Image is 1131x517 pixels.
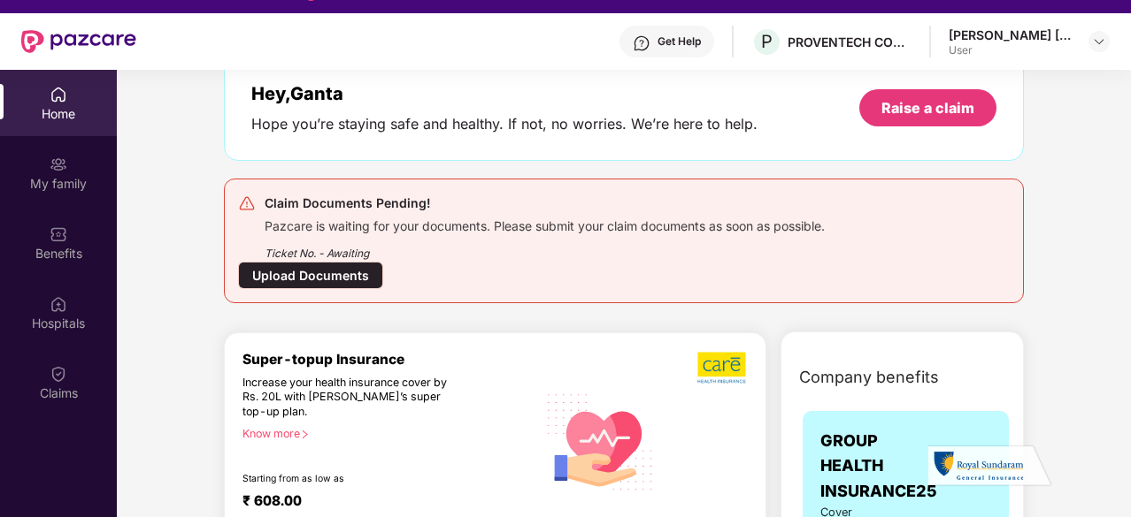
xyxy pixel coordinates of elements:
div: Super-topup Insurance [242,351,537,368]
div: [PERSON_NAME] [PERSON_NAME] [949,27,1073,43]
div: Raise a claim [881,98,974,118]
span: P [761,31,773,52]
img: svg+xml;base64,PHN2ZyB4bWxucz0iaHR0cDovL3d3dy53My5vcmcvMjAwMC9zdmciIHdpZHRoPSIyNCIgaGVpZ2h0PSIyNC... [238,194,256,212]
div: Ticket No. - Awaiting [265,234,825,262]
img: svg+xml;base64,PHN2ZyB3aWR0aD0iMjAiIGhlaWdodD0iMjAiIHZpZXdCb3g9IjAgMCAyMCAyMCIgZmlsbD0ibm9uZSIgeG... [50,156,67,173]
div: Get Help [658,34,701,49]
img: svg+xml;base64,PHN2ZyB4bWxucz0iaHR0cDovL3d3dy53My5vcmcvMjAwMC9zdmciIHhtbG5zOnhsaW5rPSJodHRwOi8vd3... [537,376,664,505]
img: svg+xml;base64,PHN2ZyBpZD0iQmVuZWZpdHMiIHhtbG5zPSJodHRwOi8vd3d3LnczLm9yZy8yMDAwL3N2ZyIgd2lkdGg9Ij... [50,225,67,243]
img: svg+xml;base64,PHN2ZyBpZD0iRHJvcGRvd24tMzJ4MzIiIHhtbG5zPSJodHRwOi8vd3d3LnczLm9yZy8yMDAwL3N2ZyIgd2... [1092,34,1106,49]
span: GROUP HEALTH INSURANCE25 [820,429,937,504]
div: ₹ 608.00 [242,492,519,513]
div: Hope you’re staying safe and healthy. If not, no worries. We’re here to help. [251,115,758,133]
div: User [949,43,1073,57]
div: Know more [242,427,527,439]
div: Upload Documents [238,262,383,289]
div: Claim Documents Pending! [265,193,825,214]
div: PROVENTECH CONSULTING PRIVATE LIMITED [788,34,912,50]
img: svg+xml;base64,PHN2ZyBpZD0iQ2xhaW0iIHhtbG5zPSJodHRwOi8vd3d3LnczLm9yZy8yMDAwL3N2ZyIgd2lkdGg9IjIwIi... [50,365,67,383]
img: svg+xml;base64,PHN2ZyBpZD0iSGVscC0zMngzMiIgeG1sbnM9Imh0dHA6Ly93d3cudzMub3JnLzIwMDAvc3ZnIiB3aWR0aD... [633,34,650,52]
img: insurerLogo [928,445,1052,488]
div: Starting from as low as [242,473,462,485]
span: Company benefits [799,365,939,390]
div: Pazcare is waiting for your documents. Please submit your claim documents as soon as possible. [265,214,825,234]
div: Hey, Ganta [251,83,758,104]
img: New Pazcare Logo [21,30,136,53]
img: b5dec4f62d2307b9de63beb79f102df3.png [697,351,748,384]
span: right [300,430,310,439]
div: Increase your health insurance cover by Rs. 20L with [PERSON_NAME]’s super top-up plan. [242,376,461,420]
img: svg+xml;base64,PHN2ZyBpZD0iSG9tZSIgeG1sbnM9Imh0dHA6Ly93d3cudzMub3JnLzIwMDAvc3ZnIiB3aWR0aD0iMjAiIG... [50,86,67,103]
img: svg+xml;base64,PHN2ZyBpZD0iSG9zcGl0YWxzIiB4bWxucz0iaHR0cDovL3d3dy53My5vcmcvMjAwMC9zdmciIHdpZHRoPS... [50,295,67,313]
